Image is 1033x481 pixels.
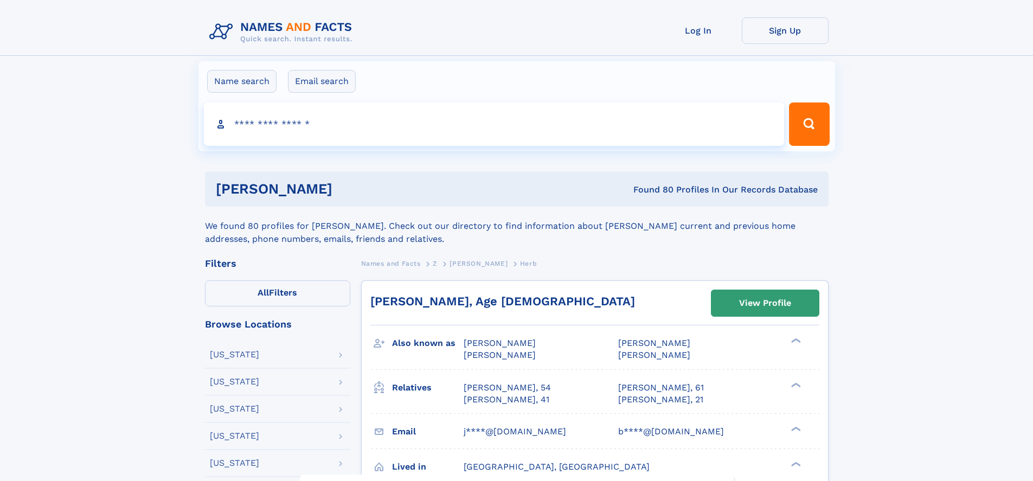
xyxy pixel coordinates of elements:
[258,287,269,298] span: All
[789,102,829,146] button: Search Button
[655,17,742,44] a: Log In
[464,350,536,360] span: [PERSON_NAME]
[433,256,438,270] a: Z
[210,405,259,413] div: [US_STATE]
[205,259,350,268] div: Filters
[464,382,551,394] a: [PERSON_NAME], 54
[392,458,464,476] h3: Lived in
[464,461,650,472] span: [GEOGRAPHIC_DATA], [GEOGRAPHIC_DATA]
[361,256,421,270] a: Names and Facts
[464,394,549,406] a: [PERSON_NAME], 41
[450,260,508,267] span: [PERSON_NAME]
[205,207,829,246] div: We found 80 profiles for [PERSON_NAME]. Check out our directory to find information about [PERSON...
[711,290,819,316] a: View Profile
[788,337,801,344] div: ❯
[204,102,785,146] input: search input
[483,184,818,196] div: Found 80 Profiles In Our Records Database
[618,382,704,394] a: [PERSON_NAME], 61
[450,256,508,270] a: [PERSON_NAME]
[392,422,464,441] h3: Email
[618,350,690,360] span: [PERSON_NAME]
[207,70,277,93] label: Name search
[210,377,259,386] div: [US_STATE]
[788,381,801,388] div: ❯
[742,17,829,44] a: Sign Up
[618,394,703,406] a: [PERSON_NAME], 21
[464,338,536,348] span: [PERSON_NAME]
[520,260,537,267] span: Herb
[210,350,259,359] div: [US_STATE]
[205,17,361,47] img: Logo Names and Facts
[216,182,483,196] h1: [PERSON_NAME]
[739,291,791,316] div: View Profile
[205,280,350,306] label: Filters
[370,294,635,308] a: [PERSON_NAME], Age [DEMOGRAPHIC_DATA]
[433,260,438,267] span: Z
[618,338,690,348] span: [PERSON_NAME]
[392,379,464,397] h3: Relatives
[288,70,356,93] label: Email search
[210,432,259,440] div: [US_STATE]
[210,459,259,467] div: [US_STATE]
[205,319,350,329] div: Browse Locations
[788,425,801,432] div: ❯
[788,460,801,467] div: ❯
[392,334,464,352] h3: Also known as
